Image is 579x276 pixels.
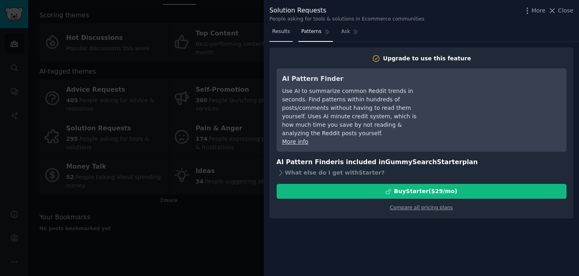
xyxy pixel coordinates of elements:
[394,187,457,196] div: Buy Starter ($ 29 /mo )
[269,16,424,23] div: People asking for tools & solutions in Ecommerce communities
[277,167,567,178] div: What else do I get with Starter ?
[282,138,308,145] a: More info
[532,6,546,15] span: More
[277,157,567,167] h3: AI Pattern Finder is included in plan
[301,28,321,35] span: Patterns
[341,28,350,35] span: Ask
[298,25,333,42] a: Patterns
[440,74,561,134] iframe: YouTube video player
[277,184,567,199] button: BuyStarter($29/mo)
[523,6,546,15] button: More
[282,87,429,138] div: Use AI to summarize common Reddit trends in seconds. Find patterns within hundreds of posts/comme...
[339,25,361,42] a: Ask
[269,25,293,42] a: Results
[272,28,290,35] span: Results
[282,74,429,84] h3: AI Pattern Finder
[548,6,573,15] button: Close
[269,6,424,16] div: Solution Requests
[390,205,453,210] a: Compare all pricing plans
[558,6,573,15] span: Close
[385,158,462,166] span: GummySearch Starter
[383,54,471,63] div: Upgrade to use this feature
